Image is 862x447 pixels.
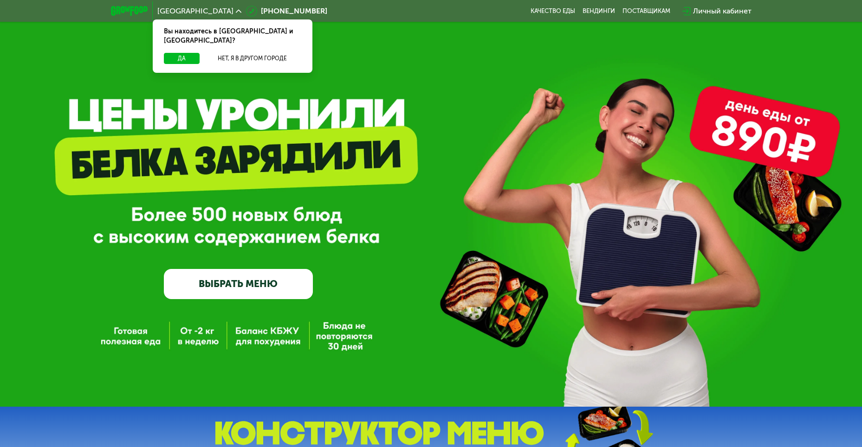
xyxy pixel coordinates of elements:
a: Вендинги [583,7,615,15]
div: Личный кабинет [693,6,752,17]
a: Качество еды [531,7,575,15]
a: ВЫБРАТЬ МЕНЮ [164,269,313,299]
button: Да [164,53,200,64]
a: [PHONE_NUMBER] [246,6,327,17]
button: Нет, я в другом городе [203,53,301,64]
span: [GEOGRAPHIC_DATA] [157,7,233,15]
div: Вы находитесь в [GEOGRAPHIC_DATA] и [GEOGRAPHIC_DATA]? [153,19,312,53]
div: поставщикам [622,7,670,15]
